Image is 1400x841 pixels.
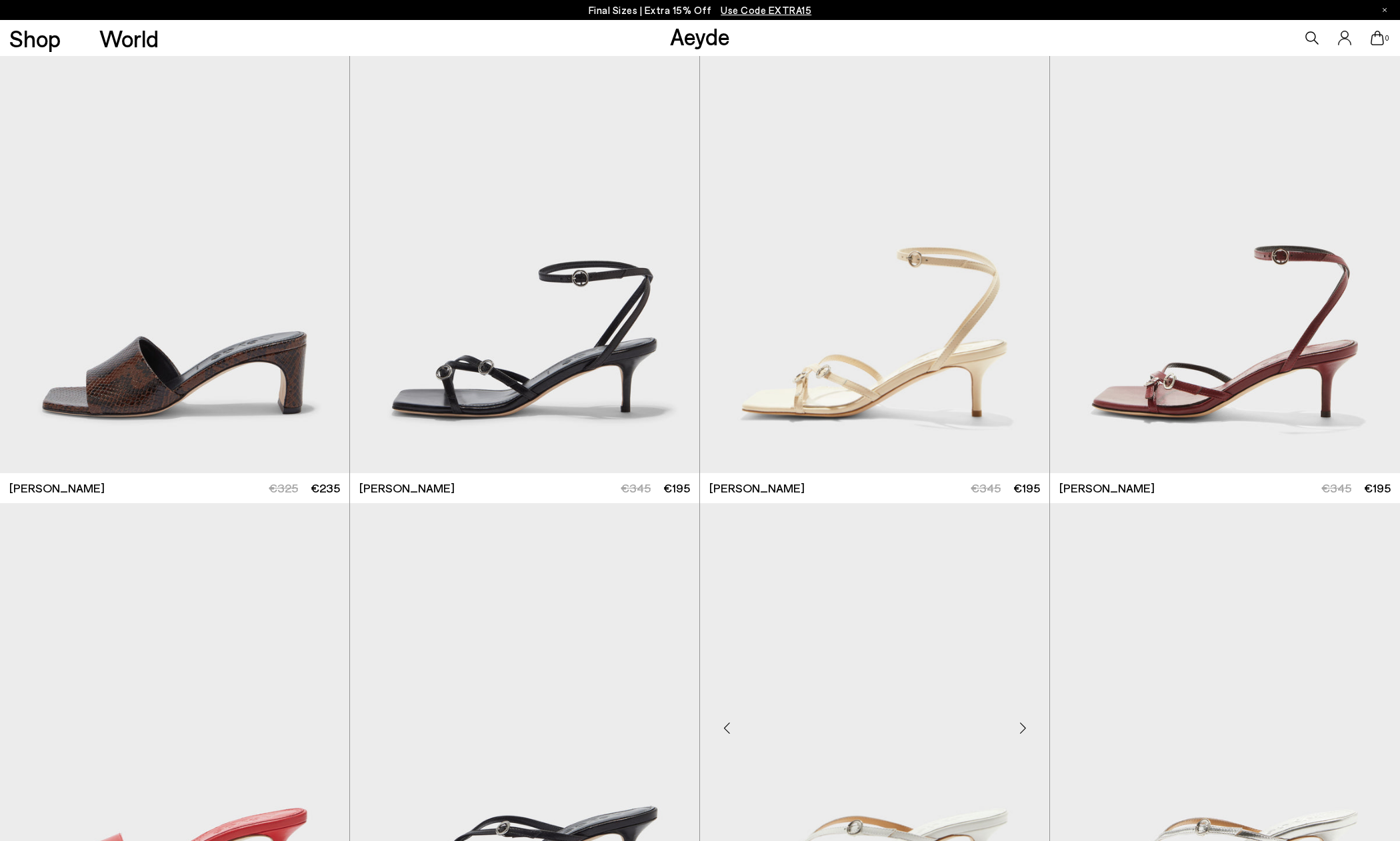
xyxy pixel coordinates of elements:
[670,22,730,50] a: Aeyde
[1364,480,1391,495] span: €195
[350,35,699,473] img: Libby Leather Kitten-Heel Sandals
[1371,31,1384,45] a: 0
[621,480,651,495] span: €345
[1050,473,1400,503] a: [PERSON_NAME] €345 €195
[311,480,340,495] span: €235
[1059,480,1155,496] span: [PERSON_NAME]
[1050,35,1400,473] img: Libby Leather Kitten-Heel Sandals
[700,473,1049,503] a: [PERSON_NAME] €345 €195
[1321,480,1351,495] span: €345
[707,708,747,748] div: Previous slide
[359,480,455,496] span: [PERSON_NAME]
[700,35,1049,473] div: 1 / 6
[1384,35,1391,42] span: 0
[99,27,159,50] a: World
[663,480,690,495] span: €195
[1013,480,1040,495] span: €195
[269,480,298,495] span: €325
[700,35,1049,473] a: Next slide Previous slide
[709,480,805,496] span: [PERSON_NAME]
[9,480,105,496] span: [PERSON_NAME]
[1003,708,1043,748] div: Next slide
[589,2,812,19] p: Final Sizes | Extra 15% Off
[700,35,1049,473] img: Libby Leather Kitten-Heel Sandals
[9,27,61,50] a: Shop
[350,473,699,503] a: [PERSON_NAME] €345 €195
[721,4,811,16] span: Navigate to /collections/ss25-final-sizes
[971,480,1001,495] span: €345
